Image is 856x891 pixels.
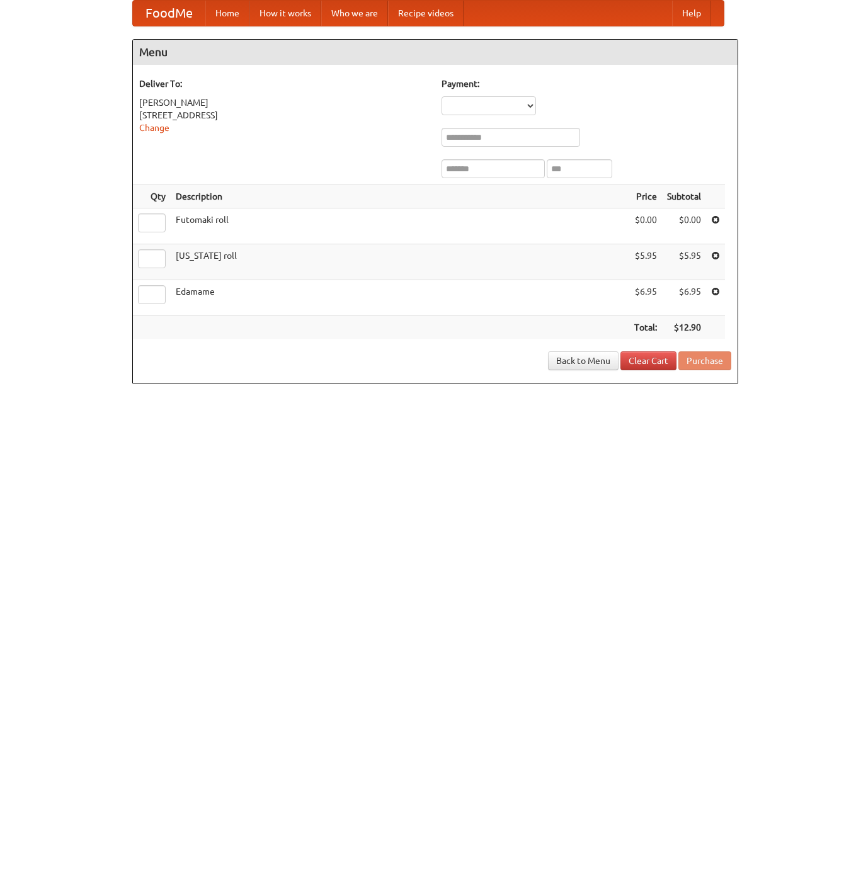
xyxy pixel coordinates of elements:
[662,208,706,244] td: $0.00
[205,1,249,26] a: Home
[672,1,711,26] a: Help
[629,244,662,280] td: $5.95
[133,40,738,65] h4: Menu
[662,244,706,280] td: $5.95
[321,1,388,26] a: Who we are
[139,96,429,109] div: [PERSON_NAME]
[629,185,662,208] th: Price
[139,123,169,133] a: Change
[678,351,731,370] button: Purchase
[629,208,662,244] td: $0.00
[139,109,429,122] div: [STREET_ADDRESS]
[171,244,629,280] td: [US_STATE] roll
[620,351,676,370] a: Clear Cart
[133,1,205,26] a: FoodMe
[171,280,629,316] td: Edamame
[442,77,731,90] h5: Payment:
[171,208,629,244] td: Futomaki roll
[662,185,706,208] th: Subtotal
[629,316,662,339] th: Total:
[171,185,629,208] th: Description
[662,316,706,339] th: $12.90
[249,1,321,26] a: How it works
[139,77,429,90] h5: Deliver To:
[662,280,706,316] td: $6.95
[388,1,464,26] a: Recipe videos
[548,351,619,370] a: Back to Menu
[629,280,662,316] td: $6.95
[133,185,171,208] th: Qty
